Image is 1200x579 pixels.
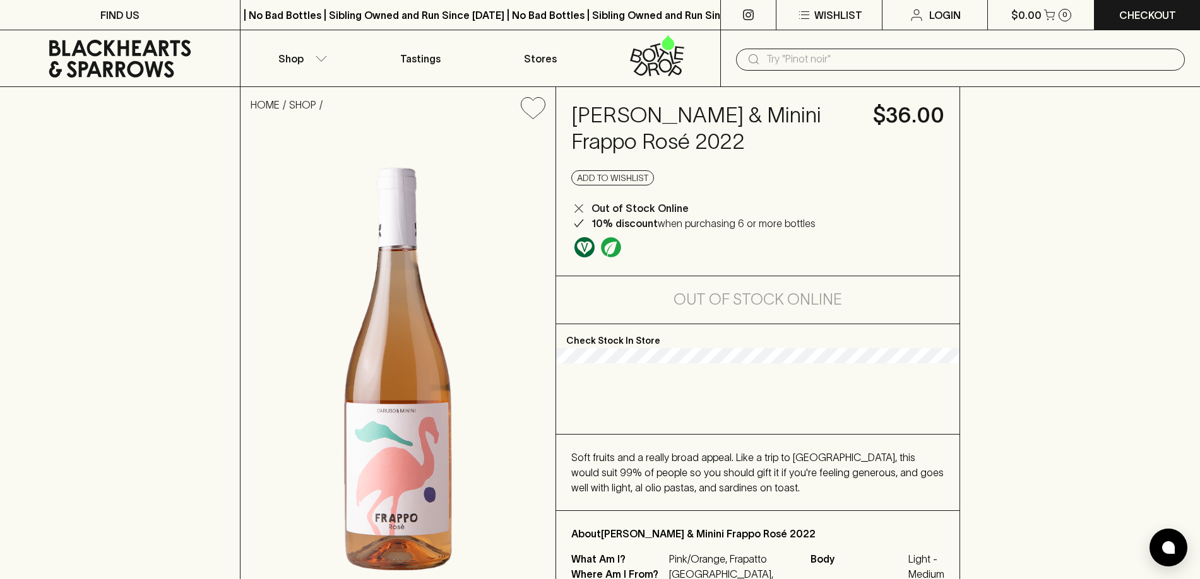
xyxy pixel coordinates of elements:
[251,99,280,110] a: HOME
[873,102,944,129] h4: $36.00
[601,237,621,257] img: Organic
[674,289,842,310] h5: Out of Stock Online
[480,30,600,86] a: Stores
[669,551,795,566] p: Pink/Orange, Frapatto
[814,8,862,23] p: Wishlist
[556,324,959,348] p: Check Stock In Store
[591,201,689,216] p: Out of Stock Online
[524,51,557,66] p: Stores
[516,92,550,124] button: Add to wishlist
[766,49,1175,69] input: Try "Pinot noir"
[100,8,140,23] p: FIND US
[1119,8,1176,23] p: Checkout
[1062,11,1067,18] p: 0
[598,234,624,260] a: Organic
[1011,8,1042,23] p: $0.00
[400,51,441,66] p: Tastings
[571,170,654,185] button: Add to wishlist
[289,99,316,110] a: SHOP
[571,234,598,260] a: Made without the use of any animal products.
[571,526,944,541] p: About [PERSON_NAME] & Minini Frappo Rosé 2022
[591,216,816,231] p: when purchasing 6 or more bottles
[574,237,595,257] img: Vegan
[360,30,480,86] a: Tastings
[591,218,658,229] b: 10% discount
[1162,541,1175,554] img: bubble-icon
[278,51,304,66] p: Shop
[241,30,360,86] button: Shop
[571,452,944,493] span: Soft fruits and a really broad appeal. Like a trip to [GEOGRAPHIC_DATA], this would suit 99% of p...
[929,8,961,23] p: Login
[571,551,666,566] p: What Am I?
[571,102,858,155] h4: [PERSON_NAME] & Minini Frappo Rosé 2022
